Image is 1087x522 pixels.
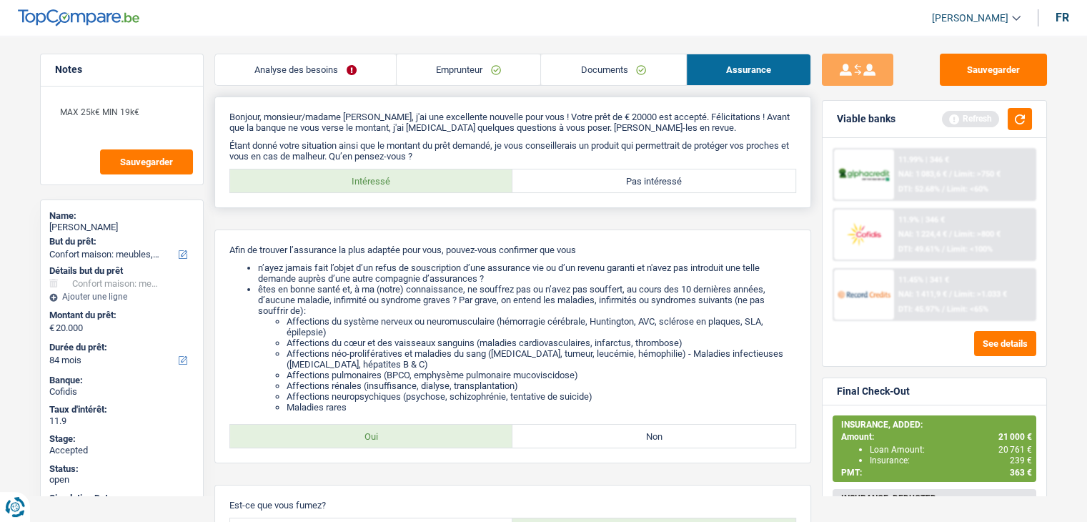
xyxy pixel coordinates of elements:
[898,184,940,194] span: DTI: 52.68%
[215,54,396,85] a: Analyse des besoins
[49,310,192,321] label: Montant du prêt:
[49,474,194,486] div: open
[229,112,796,133] p: Bonjour, monsieur/madame [PERSON_NAME], j'ai une excellente nouvelle pour vous ! Votre prêt de € ...
[49,210,194,222] div: Name:
[841,432,1032,442] div: Amount:
[49,292,194,302] div: Ajouter une ligne
[230,169,513,192] label: Intéressé
[947,305,988,314] span: Limit: <65%
[49,404,194,415] div: Taux d'intérêt:
[687,54,810,85] a: Assurance
[870,445,1032,455] div: Loan Amount:
[287,338,796,348] li: Affections du cœur et des vaisseaux sanguins (maladies cardiovasculaires, infarctus, thrombose)
[49,375,194,386] div: Banque:
[954,230,1001,239] span: Limit: >800 €
[898,230,947,239] span: NAI: 1 224,4 €
[898,275,949,285] div: 11.45% | 341 €
[942,111,999,127] div: Refresh
[287,402,796,413] li: Maladies rares
[230,425,513,448] label: Oui
[898,155,949,164] div: 11.99% | 346 €
[838,167,890,183] img: AlphaCredit
[49,493,194,504] div: Simulation Date:
[954,290,1007,299] span: Limit: >1.033 €
[541,54,685,85] a: Documents
[512,169,795,192] label: Pas intéressé
[940,54,1047,86] button: Sauvegarder
[49,222,194,233] div: [PERSON_NAME]
[287,316,796,338] li: Affections du système nerveux ou neuromusculaire (hémorragie cérébrale, Huntington, AVC, sclérose...
[120,157,173,167] span: Sauvegarder
[837,113,895,125] div: Viable banks
[49,322,54,334] span: €
[942,245,945,254] span: /
[49,265,194,277] div: Détails but du prêt
[287,391,796,402] li: Affections neuropsychiques (psychose, schizophrénie, tentative de suicide)
[1056,11,1069,24] div: fr
[949,290,952,299] span: /
[898,169,947,179] span: NAI: 1 083,6 €
[1010,455,1032,466] span: 239 €
[838,281,890,307] img: Record Credits
[55,64,189,76] h5: Notes
[49,386,194,398] div: Cofidis
[229,500,796,511] p: Est-ce que vous fumez?
[258,262,796,284] li: n’ayez jamais fait l’objet d’un refus de souscription d’une assurance vie ou d’un revenu garanti ...
[974,331,1036,356] button: See details
[898,215,945,225] div: 11.9% | 346 €
[841,493,1032,503] div: INSURANCE, DEDUCTED:
[49,433,194,445] div: Stage:
[947,184,988,194] span: Limit: <60%
[998,445,1032,455] span: 20 761 €
[841,420,1032,430] div: INSURANCE, ADDED:
[287,348,796,370] li: Affections néo-prolifératives et maladies du sang ([MEDICAL_DATA], tumeur, leucémie, hémophilie) ...
[949,169,952,179] span: /
[49,415,194,427] div: 11.9
[397,54,540,85] a: Emprunteur
[947,245,993,254] span: Limit: <100%
[287,380,796,391] li: Affections rénales (insuffisance, dialyse, transplantation)
[287,370,796,380] li: Affections pulmonaires (BPCO, emphysème pulmonaire mucoviscidose)
[838,221,890,247] img: Cofidis
[920,6,1021,30] a: [PERSON_NAME]
[258,284,796,413] li: êtes en bonne santé et, à ma (notre) connaissance, ne souffrez pas ou n’avez pas souffert, au cou...
[49,342,192,353] label: Durée du prêt:
[870,455,1032,466] div: Insurance:
[898,305,940,314] span: DTI: 45.97%
[49,236,192,247] label: But du prêt:
[49,445,194,456] div: Accepted
[229,245,796,255] p: Afin de trouver l’assurance la plus adaptée pour vous, pouvez-vous confirmer que vous
[942,184,945,194] span: /
[898,245,940,254] span: DTI: 49.61%
[898,290,947,299] span: NAI: 1 411,9 €
[942,305,945,314] span: /
[841,468,1032,478] div: PMT:
[837,385,910,398] div: Final Check-Out
[18,9,139,26] img: TopCompare Logo
[932,12,1008,24] span: [PERSON_NAME]
[949,230,952,239] span: /
[954,169,1001,179] span: Limit: >750 €
[998,432,1032,442] span: 21 000 €
[100,149,193,174] button: Sauvegarder
[1010,468,1032,478] span: 363 €
[512,425,795,448] label: Non
[49,463,194,475] div: Status:
[229,140,796,162] p: Étant donné votre situation ainsi que le montant du prêt demandé, je vous conseillerais un produi...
